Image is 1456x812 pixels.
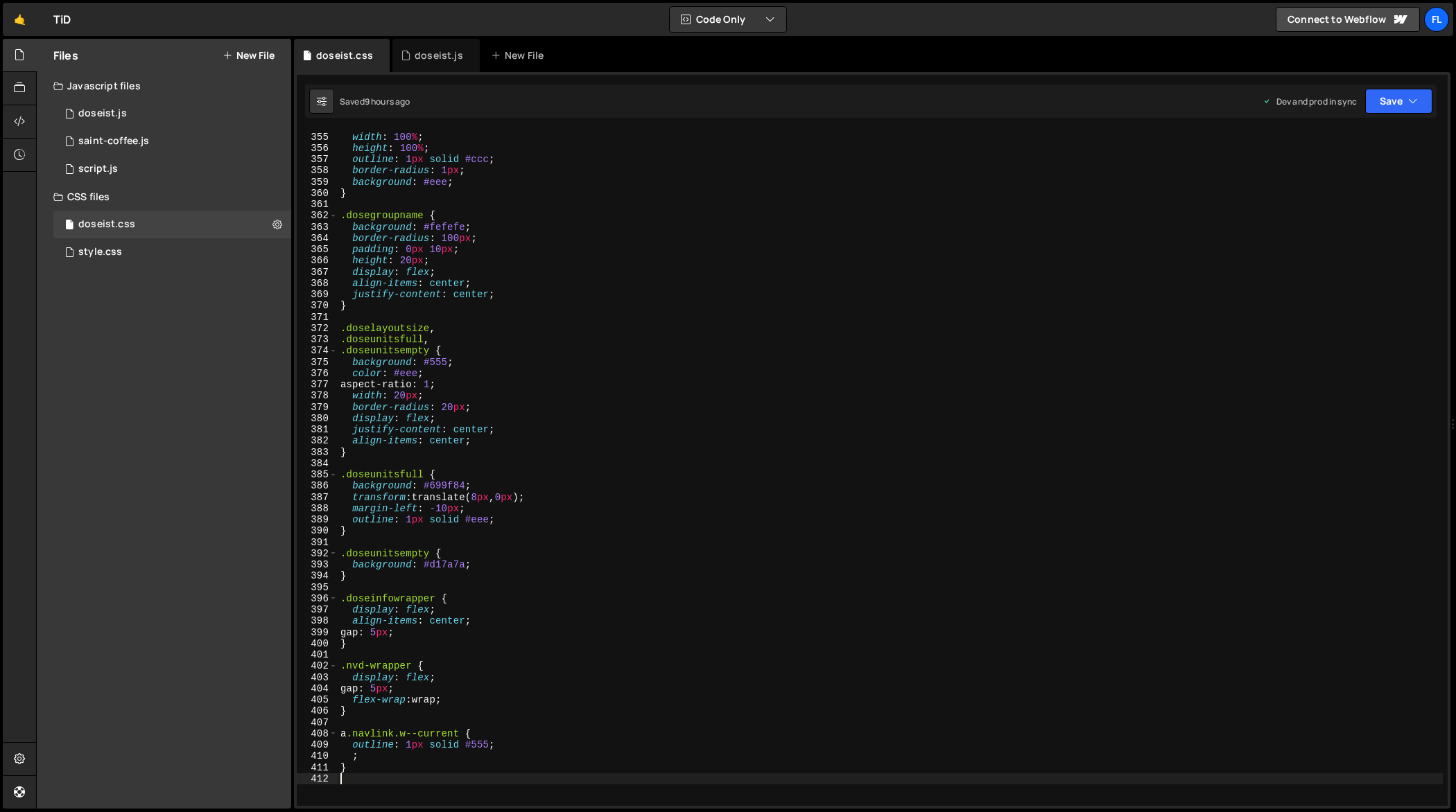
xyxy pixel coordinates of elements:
div: 362 [297,210,338,221]
div: 356 [297,143,338,154]
div: TiD [53,11,71,28]
div: 382 [297,435,338,446]
div: doseist.js [415,48,463,62]
div: 379 [297,402,338,413]
div: 9 hours ago [365,96,410,107]
div: 401 [297,649,338,660]
div: 402 [297,660,338,671]
div: 380 [297,413,338,424]
div: 4604/37981.js [53,100,291,127]
div: 372 [297,323,338,334]
div: 361 [297,199,338,210]
div: 389 [297,514,338,525]
div: 406 [297,705,338,716]
div: 386 [297,480,338,491]
div: 399 [297,627,338,638]
div: 398 [297,615,338,626]
div: 390 [297,525,338,536]
div: saint-coffee.js [78,135,149,148]
div: 387 [297,492,338,503]
div: 357 [297,154,338,165]
div: 394 [297,570,338,581]
div: 395 [297,582,338,593]
div: 375 [297,357,338,368]
div: 381 [297,424,338,435]
div: 383 [297,447,338,458]
div: 404 [297,683,338,694]
div: 403 [297,672,338,683]
div: 388 [297,503,338,514]
div: 391 [297,537,338,548]
div: 396 [297,593,338,604]
a: Connect to Webflow [1276,7,1420,32]
div: 378 [297,390,338,401]
div: Javascript files [37,72,291,100]
button: New File [223,50,275,61]
div: script.js [78,163,118,175]
div: 392 [297,548,338,559]
div: Saved [340,96,410,107]
button: Code Only [670,7,786,32]
div: 374 [297,345,338,356]
div: 369 [297,289,338,300]
button: Save [1365,89,1432,114]
div: New File [491,48,549,62]
div: CSS files [37,183,291,211]
div: 376 [297,368,338,379]
div: doseist.css [78,218,135,231]
div: 373 [297,334,338,345]
div: 384 [297,458,338,469]
div: 4604/42100.css [53,211,291,238]
div: 405 [297,694,338,705]
div: doseist.css [316,48,373,62]
h2: Files [53,48,78,63]
div: 367 [297,267,338,278]
div: 370 [297,300,338,311]
div: 393 [297,559,338,570]
div: 355 [297,132,338,143]
div: 368 [297,278,338,289]
div: 371 [297,312,338,323]
div: 407 [297,717,338,728]
div: 4604/25434.css [53,238,291,266]
div: 385 [297,469,338,480]
div: 363 [297,222,338,233]
div: 359 [297,177,338,188]
div: 409 [297,739,338,750]
div: 377 [297,379,338,390]
div: 397 [297,604,338,615]
div: 408 [297,728,338,739]
div: 360 [297,188,338,199]
div: 410 [297,750,338,761]
div: 411 [297,762,338,773]
div: style.css [78,246,122,258]
div: 366 [297,255,338,266]
div: 4604/27020.js [53,127,291,155]
a: Fl [1424,7,1449,32]
div: 412 [297,773,338,784]
div: doseist.js [78,107,127,120]
div: 400 [297,638,338,649]
div: 364 [297,233,338,244]
div: 365 [297,244,338,255]
div: 358 [297,165,338,176]
a: 🤙 [3,3,37,36]
div: 4604/24567.js [53,155,291,183]
div: Dev and prod in sync [1263,96,1357,107]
